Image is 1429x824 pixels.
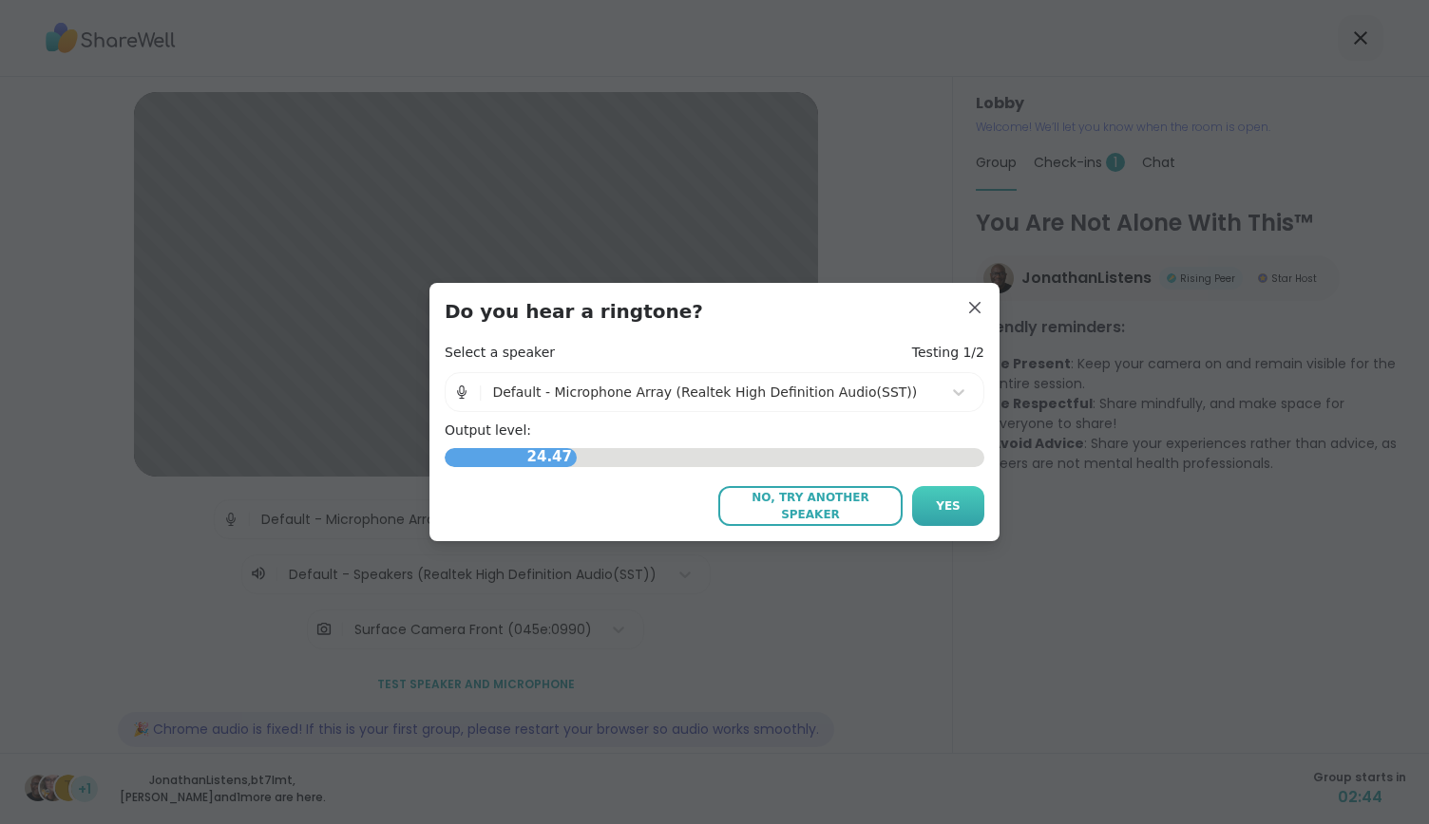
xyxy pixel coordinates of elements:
[445,344,555,363] h4: Select a speaker
[523,441,577,473] span: 24.47
[478,373,483,411] span: |
[912,344,984,363] h4: Testing 1/2
[718,486,903,526] button: No, try another speaker
[453,373,470,411] img: Microphone
[936,497,961,515] span: Yes
[912,486,984,526] button: Yes
[728,489,893,523] span: No, try another speaker
[445,298,984,325] h3: Do you hear a ringtone?
[492,383,932,403] div: Default - Microphone Array (Realtek High Definition Audio(SST))
[445,421,984,440] h4: Output level:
